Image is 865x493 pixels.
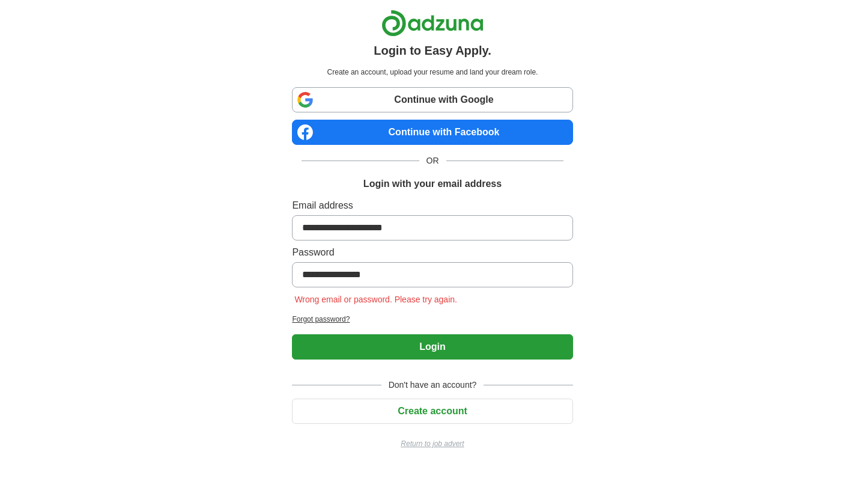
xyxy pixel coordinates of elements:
[292,406,572,416] a: Create account
[374,41,491,60] h1: Login to Easy Apply.
[381,10,484,37] img: Adzuna logo
[292,314,572,325] a: Forgot password?
[292,295,460,304] span: Wrong email or password. Please try again.
[292,438,572,449] a: Return to job advert
[292,120,572,145] a: Continue with Facebook
[292,399,572,424] button: Create account
[292,245,572,260] label: Password
[292,334,572,360] button: Login
[419,155,446,167] span: OR
[363,177,502,191] h1: Login with your email address
[294,67,570,78] p: Create an account, upload your resume and land your dream role.
[292,87,572,112] a: Continue with Google
[292,198,572,213] label: Email address
[381,379,484,391] span: Don't have an account?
